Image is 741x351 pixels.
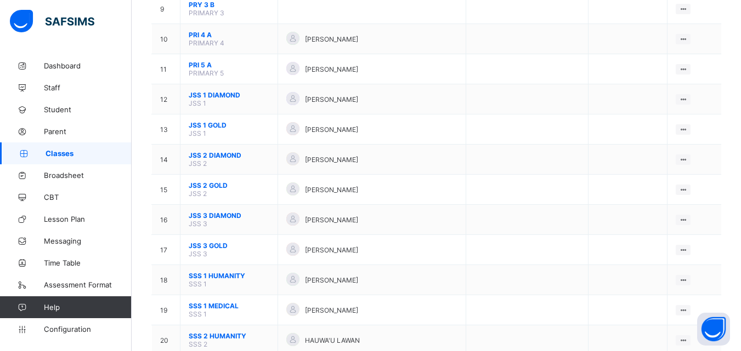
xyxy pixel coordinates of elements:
[44,215,132,223] span: Lesson Plan
[189,302,269,310] span: SSS 1 MEDICAL
[152,54,180,84] td: 11
[305,95,358,103] span: [PERSON_NAME]
[189,211,269,220] span: JSS 3 DIAMOND
[44,61,132,70] span: Dashboard
[189,1,269,9] span: PRY 3 B
[189,241,269,250] span: JSS 3 GOLD
[189,91,269,99] span: JSS 1 DIAMOND
[44,258,132,267] span: Time Table
[305,156,358,164] span: [PERSON_NAME]
[189,39,224,47] span: PRIMARY 4
[44,171,132,180] span: Broadsheet
[189,181,269,189] span: JSS 2 GOLD
[189,189,207,198] span: JSS 2
[46,149,132,158] span: Classes
[44,303,131,312] span: Help
[189,69,224,77] span: PRIMARY 5
[44,193,132,202] span: CBT
[10,10,94,33] img: safsims
[305,276,358,284] span: [PERSON_NAME]
[152,265,180,295] td: 18
[305,35,358,43] span: [PERSON_NAME]
[189,31,269,39] span: PRI 4 A
[305,336,360,344] span: HAUWA'U LAWAN
[189,250,207,258] span: JSS 3
[305,246,358,254] span: [PERSON_NAME]
[697,313,730,346] button: Open asap
[305,216,358,224] span: [PERSON_NAME]
[152,145,180,175] td: 14
[189,61,269,69] span: PRI 5 A
[189,310,207,318] span: SSS 1
[189,272,269,280] span: SSS 1 HUMANITY
[189,151,269,159] span: JSS 2 DIAMOND
[189,159,207,168] span: JSS 2
[44,280,132,289] span: Assessment Format
[152,205,180,235] td: 16
[305,306,358,314] span: [PERSON_NAME]
[189,220,207,228] span: JSS 3
[152,114,180,145] td: 13
[189,280,207,288] span: SSS 1
[44,127,132,136] span: Parent
[152,24,180,54] td: 10
[189,121,269,129] span: JSS 1 GOLD
[152,235,180,265] td: 17
[189,9,224,17] span: PRIMARY 3
[189,129,206,137] span: JSS 1
[152,175,180,205] td: 15
[189,340,207,348] span: SSS 2
[152,295,180,325] td: 19
[44,105,132,114] span: Student
[44,237,132,245] span: Messaging
[189,332,269,340] span: SSS 2 HUMANITY
[305,65,358,73] span: [PERSON_NAME]
[152,84,180,114] td: 12
[44,325,131,333] span: Configuration
[44,83,132,92] span: Staff
[305,125,358,134] span: [PERSON_NAME]
[305,186,358,194] span: [PERSON_NAME]
[189,99,206,107] span: JSS 1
